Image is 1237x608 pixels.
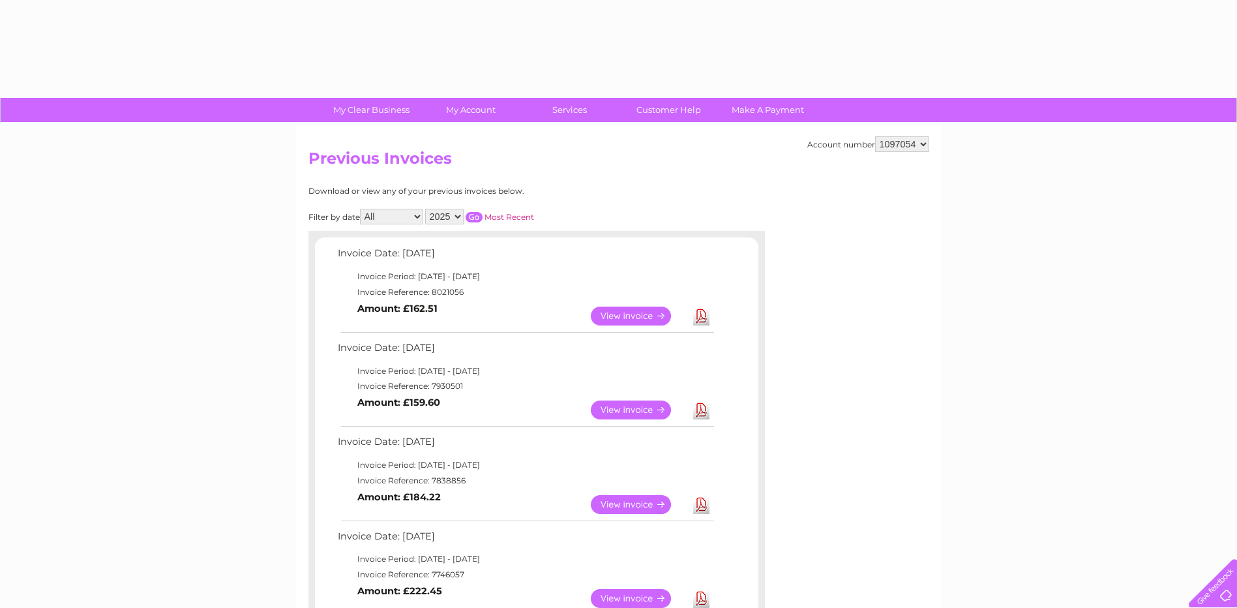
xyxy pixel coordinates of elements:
[693,495,709,514] a: Download
[335,378,716,394] td: Invoice Reference: 7930501
[335,284,716,300] td: Invoice Reference: 8021056
[318,98,425,122] a: My Clear Business
[335,473,716,489] td: Invoice Reference: 7838856
[335,363,716,379] td: Invoice Period: [DATE] - [DATE]
[615,98,723,122] a: Customer Help
[591,307,687,326] a: View
[335,567,716,583] td: Invoice Reference: 7746057
[693,307,709,326] a: Download
[335,551,716,567] td: Invoice Period: [DATE] - [DATE]
[335,245,716,269] td: Invoice Date: [DATE]
[357,303,438,314] b: Amount: £162.51
[335,269,716,284] td: Invoice Period: [DATE] - [DATE]
[335,433,716,457] td: Invoice Date: [DATE]
[417,98,524,122] a: My Account
[714,98,822,122] a: Make A Payment
[591,401,687,419] a: View
[357,585,442,597] b: Amount: £222.45
[591,589,687,608] a: View
[308,149,929,174] h2: Previous Invoices
[335,339,716,363] td: Invoice Date: [DATE]
[308,187,651,196] div: Download or view any of your previous invoices below.
[807,136,929,152] div: Account number
[484,212,534,222] a: Most Recent
[308,209,651,224] div: Filter by date
[335,457,716,473] td: Invoice Period: [DATE] - [DATE]
[693,401,709,419] a: Download
[516,98,623,122] a: Services
[335,528,716,552] td: Invoice Date: [DATE]
[357,491,441,503] b: Amount: £184.22
[357,397,440,408] b: Amount: £159.60
[693,589,709,608] a: Download
[591,495,687,514] a: View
